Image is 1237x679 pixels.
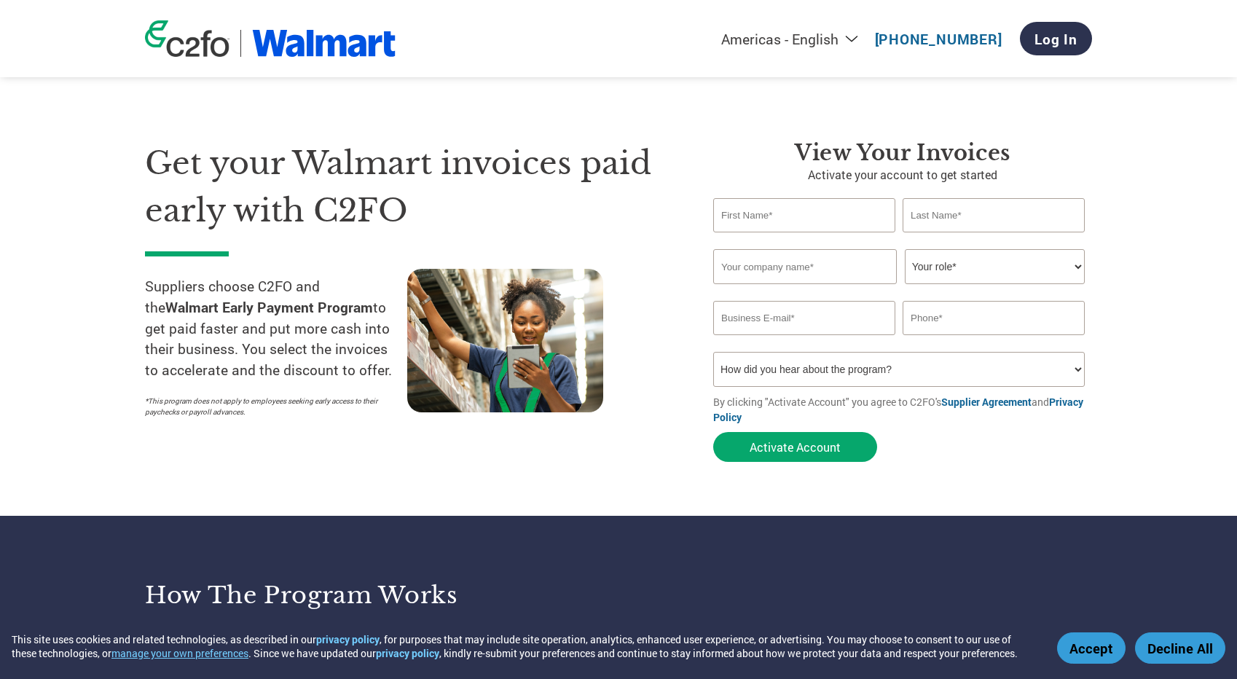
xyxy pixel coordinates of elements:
input: First Name* [713,198,895,232]
div: This site uses cookies and related technologies, as described in our , for purposes that may incl... [12,632,1036,660]
p: Activate your account to get started [713,166,1092,184]
input: Last Name* [903,198,1085,232]
a: Supplier Agreement [941,395,1032,409]
p: *This program does not apply to employees seeking early access to their paychecks or payroll adva... [145,396,393,417]
a: Log In [1020,22,1092,55]
div: Invalid last name or last name is too long [903,234,1085,243]
img: supply chain worker [407,269,603,412]
img: c2fo logo [145,20,229,57]
strong: Walmart Early Payment Program [165,298,373,316]
a: Privacy Policy [713,395,1083,424]
button: Activate Account [713,432,877,462]
p: By clicking "Activate Account" you agree to C2FO's and [713,394,1092,425]
button: Accept [1057,632,1126,664]
h1: Get your Walmart invoices paid early with C2FO [145,140,669,234]
a: privacy policy [316,632,380,646]
p: Suppliers choose C2FO and the to get paid faster and put more cash into their business. You selec... [145,276,407,381]
h3: View Your Invoices [713,140,1092,166]
a: privacy policy [376,646,439,660]
button: manage your own preferences [111,646,248,660]
a: [PHONE_NUMBER] [875,30,1002,48]
input: Your company name* [713,249,897,284]
div: Inavlid Email Address [713,337,895,346]
select: Title/Role [905,249,1085,284]
button: Decline All [1135,632,1225,664]
img: Walmart [252,30,396,57]
input: Invalid Email format [713,301,895,335]
div: Inavlid Phone Number [903,337,1085,346]
div: Invalid first name or first name is too long [713,234,895,243]
div: Invalid company name or company name is too long [713,286,1085,295]
h3: How the program works [145,581,600,610]
input: Phone* [903,301,1085,335]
